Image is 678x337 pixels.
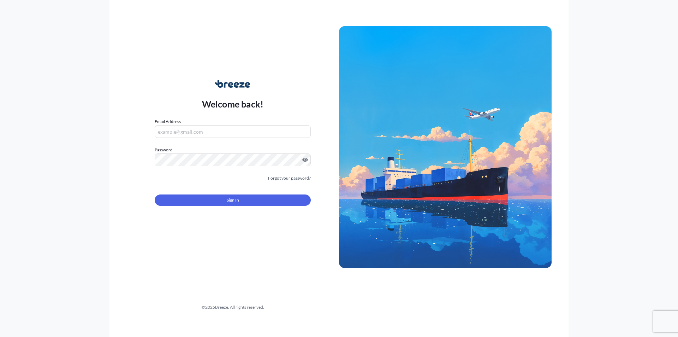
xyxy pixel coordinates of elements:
button: Show password [302,157,308,163]
img: Ship illustration [339,26,552,268]
button: Sign In [155,194,311,206]
span: Sign In [227,197,239,204]
div: © 2025 Breeze. All rights reserved. [126,304,339,311]
p: Welcome back! [202,98,264,110]
a: Forgot your password? [268,175,311,182]
label: Password [155,146,311,153]
input: example@gmail.com [155,125,311,138]
label: Email Address [155,118,181,125]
